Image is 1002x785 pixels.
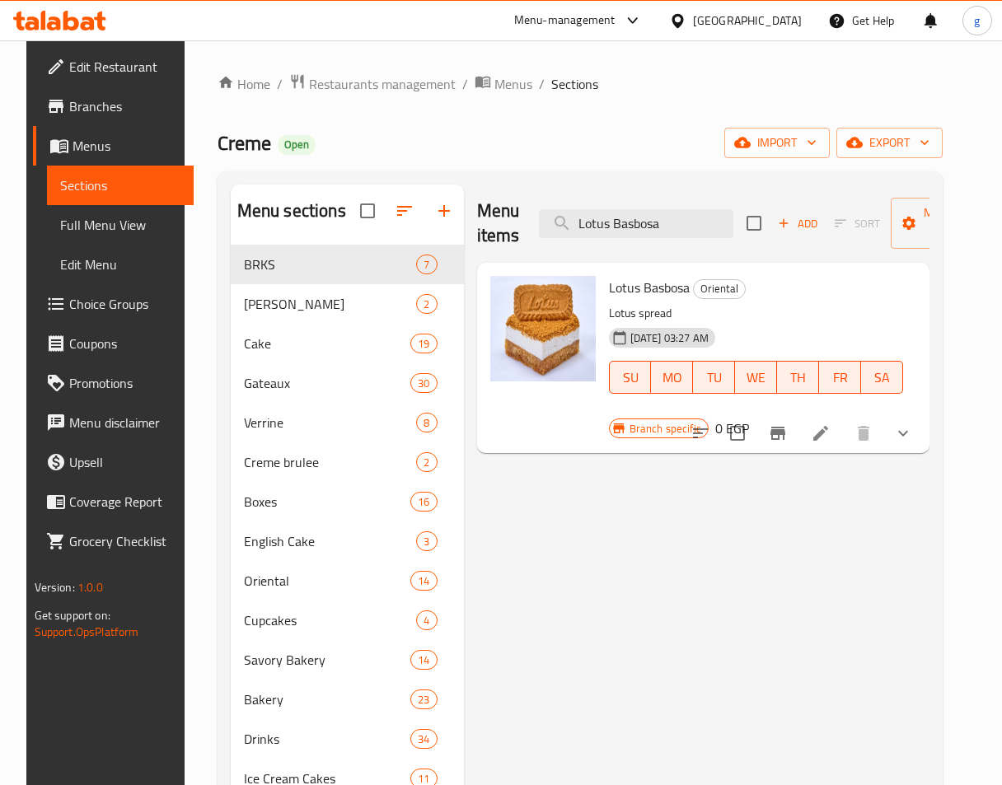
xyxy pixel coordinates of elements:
[514,11,616,30] div: Menu-management
[60,215,180,235] span: Full Menu View
[737,206,771,241] span: Select section
[244,334,411,353] div: Cake
[231,245,464,284] div: BRKS7
[551,74,598,94] span: Sections
[244,492,411,512] span: Boxes
[47,166,194,205] a: Sections
[609,361,652,394] button: SU
[893,423,913,443] svg: Show Choices
[411,494,436,510] span: 16
[69,531,180,551] span: Grocery Checklist
[244,531,417,551] span: English Cake
[700,366,728,390] span: TU
[811,423,831,443] a: Edit menu item
[231,403,464,442] div: Verrine8
[244,610,417,630] div: Cupcakes
[904,203,988,244] span: Manage items
[47,205,194,245] a: Full Menu View
[417,613,436,628] span: 4
[69,492,180,512] span: Coverage Report
[244,452,417,472] span: Creme brulee
[775,214,820,233] span: Add
[410,334,437,353] div: items
[410,492,437,512] div: items
[824,211,891,236] span: Select section first
[218,74,270,94] a: Home
[231,640,464,680] div: Savory Bakery14
[244,294,417,314] span: [PERSON_NAME]
[244,255,417,274] span: BRKS
[231,324,464,363] div: Cake19
[771,211,824,236] button: Add
[33,363,194,403] a: Promotions
[60,175,180,195] span: Sections
[33,324,194,363] a: Coupons
[69,294,180,314] span: Choice Groups
[35,605,110,626] span: Get support on:
[309,74,456,94] span: Restaurants management
[724,128,830,158] button: import
[69,373,180,393] span: Promotions
[616,366,645,390] span: SU
[490,276,596,381] img: Lotus Basbosa
[539,209,733,238] input: search
[33,442,194,482] a: Upsell
[33,126,194,166] a: Menus
[231,482,464,521] div: Boxes16
[278,138,316,152] span: Open
[33,521,194,561] a: Grocery Checklist
[60,255,180,274] span: Edit Menu
[278,135,316,155] div: Open
[784,366,812,390] span: TH
[231,442,464,482] div: Creme brulee2
[658,366,686,390] span: MO
[844,414,883,453] button: delete
[244,413,417,432] span: Verrine
[416,255,437,274] div: items
[244,689,411,709] span: Bakery
[69,57,180,77] span: Edit Restaurant
[33,86,194,126] a: Branches
[417,415,436,431] span: 8
[385,191,424,231] span: Sort sections
[244,571,411,591] span: Oriental
[891,198,1001,249] button: Manage items
[231,363,464,403] div: Gateaux30
[539,74,545,94] li: /
[411,731,436,747] span: 34
[69,96,180,116] span: Branches
[868,366,897,390] span: SA
[411,692,436,708] span: 23
[758,414,798,453] button: Branch-specific-item
[231,680,464,719] div: Bakery23
[69,452,180,472] span: Upsell
[33,284,194,324] a: Choice Groups
[244,650,411,670] div: Savory Bakery
[494,74,532,94] span: Menus
[47,245,194,284] a: Edit Menu
[417,534,436,549] span: 3
[624,330,715,346] span: [DATE] 03:27 AM
[218,73,943,95] nav: breadcrumb
[244,729,411,749] div: Drinks
[462,74,468,94] li: /
[416,610,437,630] div: items
[681,414,720,453] button: sort-choices
[826,366,855,390] span: FR
[244,373,411,393] span: Gateaux
[277,74,283,94] li: /
[651,361,693,394] button: MO
[410,650,437,670] div: items
[73,136,180,156] span: Menus
[33,403,194,442] a: Menu disclaimer
[231,561,464,600] div: Oriental14
[410,729,437,749] div: items
[350,194,385,228] span: Select all sections
[244,294,417,314] div: Matilda Cake
[69,334,180,353] span: Coupons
